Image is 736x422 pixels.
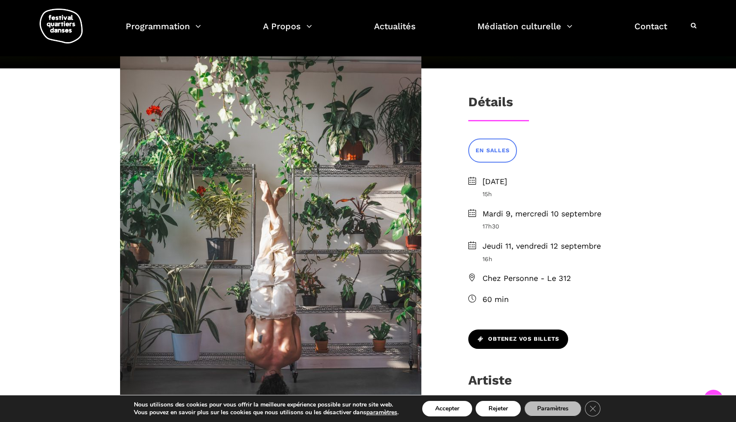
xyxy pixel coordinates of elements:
button: Rejeter [476,401,521,416]
a: EN SALLES [468,139,516,162]
span: EN SALLES [476,146,509,155]
a: Contact [634,19,667,44]
span: 15h [482,189,635,199]
p: Nous utilisons des cookies pour vous offrir la meilleure expérience possible sur notre site web. [134,401,399,409]
span: 16h [482,254,635,264]
button: Paramètres [524,401,581,416]
button: Close GDPR Cookie Banner [585,401,600,416]
p: Vous pouvez en savoir plus sur les cookies que nous utilisons ou les désactiver dans . [134,409,399,416]
span: Chez Personne - Le 312 [482,272,635,285]
span: [DATE] [482,176,635,188]
a: Obtenez vos billets [468,330,568,349]
img: logo-fqd-med [40,9,83,43]
span: Obtenez vos billets [478,335,559,344]
span: Jeudi 11, vendredi 12 septembre [482,240,635,253]
span: Mardi 9, mercredi 10 septembre [482,208,635,220]
a: Médiation culturelle [477,19,572,44]
button: Accepter [422,401,472,416]
a: A Propos [263,19,312,44]
a: Programmation [126,19,201,44]
h3: Détails [468,94,513,116]
a: Actualités [374,19,416,44]
span: 17h30 [482,222,635,231]
h3: Artiste [468,373,512,394]
button: paramètres [366,409,397,416]
span: 60 min [482,293,635,306]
